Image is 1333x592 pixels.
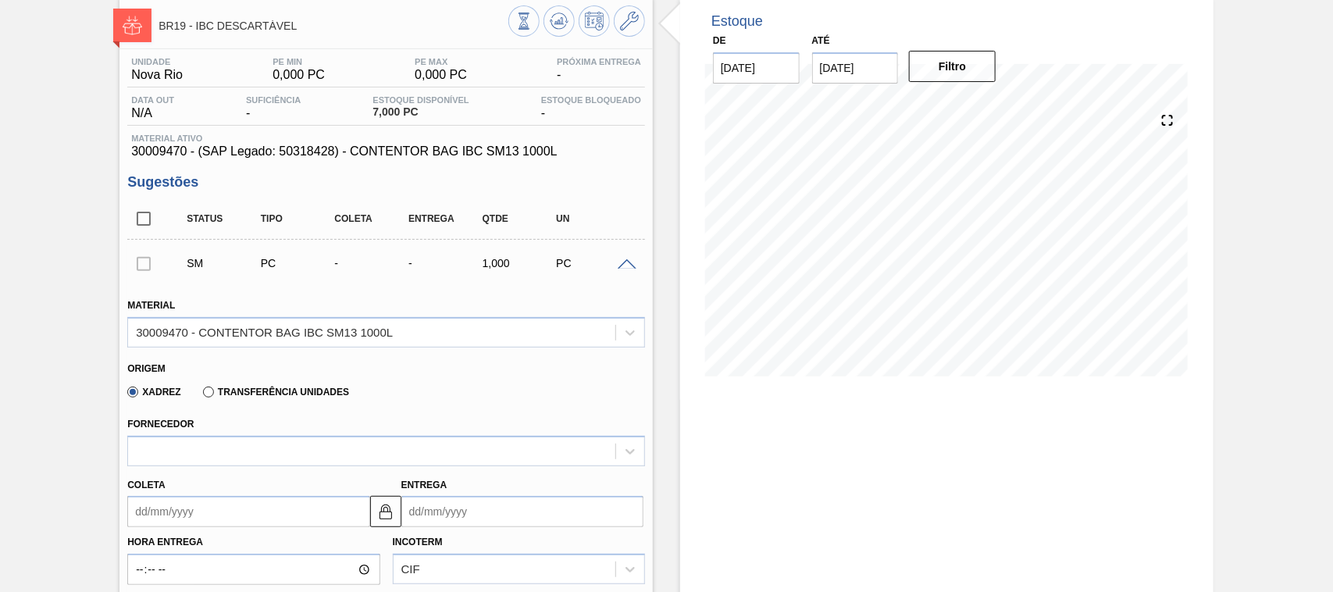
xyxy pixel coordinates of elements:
div: Estoque [711,13,763,30]
label: Fornecedor [127,419,194,430]
div: PC [552,257,633,269]
span: PE MIN [273,57,325,66]
span: Estoque Disponível [372,95,469,105]
span: PE MAX [415,57,467,66]
div: 30009470 - CONTENTOR BAG IBC SM13 1000L [136,326,393,339]
span: 30009470 - (SAP Legado: 50318428) - CONTENTOR BAG IBC SM13 1000L [131,144,641,159]
label: Transferência Unidades [203,387,349,398]
span: Material ativo [131,134,641,143]
input: dd/mm/yyyy [713,52,800,84]
label: Material [127,300,175,311]
label: Até [812,35,830,46]
button: locked [370,496,401,527]
div: Entrega [405,213,486,224]
button: Atualizar Gráfico [544,5,575,37]
span: 7,000 PC [372,106,469,118]
span: Estoque Bloqueado [541,95,641,105]
div: Sugestão Manual [183,257,264,269]
div: - [330,257,412,269]
label: Coleta [127,480,165,490]
button: Programar Estoque [579,5,610,37]
div: N/A [127,95,178,120]
span: Nova Rio [131,68,183,82]
label: Origem [127,363,166,374]
button: Filtro [909,51,996,82]
label: Xadrez [127,387,181,398]
div: CIF [401,563,420,576]
label: Entrega [401,480,447,490]
input: dd/mm/yyyy [127,496,369,527]
div: Pedido de Compra [257,257,338,269]
div: - [553,57,645,82]
div: - [405,257,486,269]
button: Ir ao Master Data / Geral [614,5,645,37]
span: BR19 - IBC DESCARTÁVEL [159,20,508,32]
span: 0,000 PC [273,68,325,82]
div: - [242,95,305,120]
img: locked [376,502,395,521]
img: Ícone [123,16,142,35]
div: Qtde [479,213,560,224]
div: Coleta [330,213,412,224]
span: Data out [131,95,174,105]
span: Unidade [131,57,183,66]
div: Status [183,213,264,224]
input: dd/mm/yyyy [812,52,899,84]
input: dd/mm/yyyy [401,496,643,527]
h3: Sugestões [127,174,645,191]
span: Próxima Entrega [557,57,641,66]
div: UN [552,213,633,224]
div: 1,000 [479,257,560,269]
span: 0,000 PC [415,68,467,82]
label: De [713,35,726,46]
div: - [537,95,645,120]
label: Incoterm [393,537,443,547]
div: Tipo [257,213,338,224]
label: Hora Entrega [127,531,380,554]
span: Suficiência [246,95,301,105]
button: Visão Geral dos Estoques [508,5,540,37]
